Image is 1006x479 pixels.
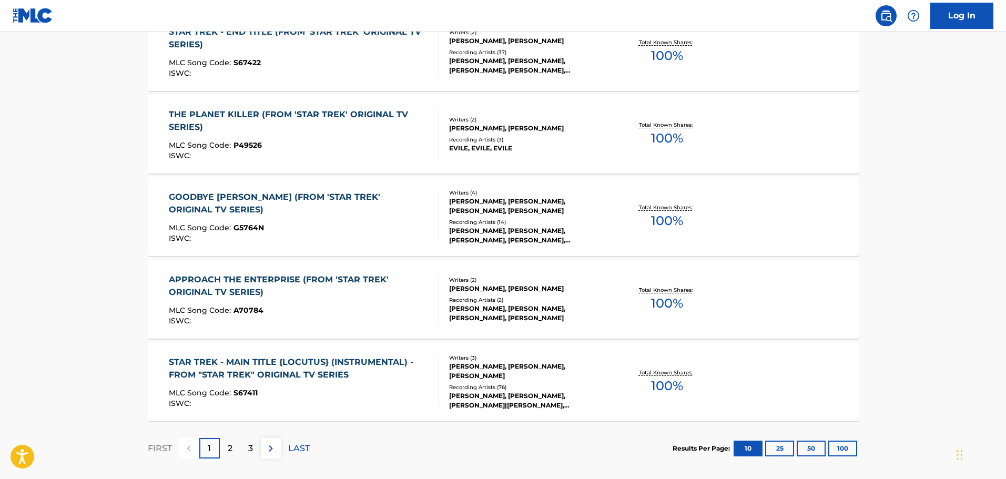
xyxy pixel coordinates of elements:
[449,354,608,362] div: Writers ( 3 )
[734,441,763,456] button: 10
[449,36,608,46] div: [PERSON_NAME], [PERSON_NAME]
[13,8,53,23] img: MLC Logo
[148,95,859,174] a: THE PLANET KILLER (FROM 'STAR TREK' ORIGINAL TV SERIES)MLC Song Code:P49526ISWC:Writers (2)[PERSO...
[169,26,430,51] div: STAR TREK - END TITLE (FROM 'STAR TREK' ORIGINAL TV SERIES)
[169,356,430,381] div: STAR TREK - MAIN TITLE {LOCUTUS} (INSTRUMENTAL) - FROM "STAR TREK" ORIGINAL TV SERIES
[449,276,608,284] div: Writers ( 2 )
[169,151,194,160] span: ISWC :
[651,294,683,313] span: 100 %
[639,286,695,294] p: Total Known Shares:
[449,362,608,381] div: [PERSON_NAME], [PERSON_NAME], [PERSON_NAME]
[449,28,608,36] div: Writers ( 2 )
[449,56,608,75] div: [PERSON_NAME], [PERSON_NAME], [PERSON_NAME], [PERSON_NAME], [PERSON_NAME], [PERSON_NAME], [PERSON...
[765,441,794,456] button: 25
[449,124,608,133] div: [PERSON_NAME], [PERSON_NAME]
[169,399,194,408] span: ISWC :
[208,442,211,455] p: 1
[639,203,695,211] p: Total Known Shares:
[148,260,859,339] a: APPROACH THE ENTERPRISE (FROM 'STAR TREK' ORIGINAL TV SERIES)MLC Song Code:A70784ISWC:Writers (2)...
[651,46,683,65] span: 100 %
[903,5,924,26] div: Help
[248,442,253,455] p: 3
[449,48,608,56] div: Recording Artists ( 37 )
[169,223,233,232] span: MLC Song Code :
[639,369,695,376] p: Total Known Shares:
[828,441,857,456] button: 100
[169,305,233,315] span: MLC Song Code :
[288,442,310,455] p: LAST
[169,58,233,67] span: MLC Song Code :
[148,342,859,421] a: STAR TREK - MAIN TITLE {LOCUTUS} (INSTRUMENTAL) - FROM "STAR TREK" ORIGINAL TV SERIESMLC Song Cod...
[449,391,608,410] div: [PERSON_NAME], [PERSON_NAME], [PERSON_NAME]|[PERSON_NAME], [PERSON_NAME], [PERSON_NAME], THE [PER...
[449,197,608,216] div: [PERSON_NAME], [PERSON_NAME], [PERSON_NAME], [PERSON_NAME]
[148,442,172,455] p: FIRST
[449,226,608,245] div: [PERSON_NAME], [PERSON_NAME], [PERSON_NAME], [PERSON_NAME], [PERSON_NAME], [PERSON_NAME], [PERSON...
[169,273,430,299] div: APPROACH THE ENTERPRISE (FROM 'STAR TREK' ORIGINAL TV SERIES)
[639,121,695,129] p: Total Known Shares:
[449,136,608,144] div: Recording Artists ( 3 )
[880,9,892,22] img: search
[169,316,194,325] span: ISWC :
[169,191,430,216] div: GOODBYE [PERSON_NAME] (FROM 'STAR TREK' ORIGINAL TV SERIES)
[797,441,826,456] button: 50
[449,284,608,293] div: [PERSON_NAME], [PERSON_NAME]
[876,5,897,26] a: Public Search
[169,108,430,134] div: THE PLANET KILLER (FROM 'STAR TREK' ORIGINAL TV SERIES)
[651,376,683,395] span: 100 %
[449,218,608,226] div: Recording Artists ( 14 )
[449,383,608,391] div: Recording Artists ( 76 )
[449,116,608,124] div: Writers ( 2 )
[228,442,232,455] p: 2
[651,211,683,230] span: 100 %
[233,388,258,398] span: S67411
[639,38,695,46] p: Total Known Shares:
[449,189,608,197] div: Writers ( 4 )
[233,223,264,232] span: G5764N
[265,442,277,455] img: right
[449,296,608,304] div: Recording Artists ( 2 )
[169,140,233,150] span: MLC Song Code :
[673,444,733,453] p: Results Per Page:
[907,9,920,22] img: help
[148,177,859,256] a: GOODBYE [PERSON_NAME] (FROM 'STAR TREK' ORIGINAL TV SERIES)MLC Song Code:G5764NISWC:Writers (4)[P...
[930,3,993,29] a: Log In
[233,305,263,315] span: A70784
[169,68,194,78] span: ISWC :
[233,58,261,67] span: S67422
[449,144,608,153] div: EVILE, EVILE, EVILE
[169,233,194,243] span: ISWC :
[957,439,963,471] div: Drag
[449,304,608,323] div: [PERSON_NAME], [PERSON_NAME], [PERSON_NAME], [PERSON_NAME]
[169,388,233,398] span: MLC Song Code :
[233,140,262,150] span: P49526
[953,429,1006,479] iframe: Chat Widget
[651,129,683,148] span: 100 %
[148,12,859,91] a: STAR TREK - END TITLE (FROM 'STAR TREK' ORIGINAL TV SERIES)MLC Song Code:S67422ISWC:Writers (2)[P...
